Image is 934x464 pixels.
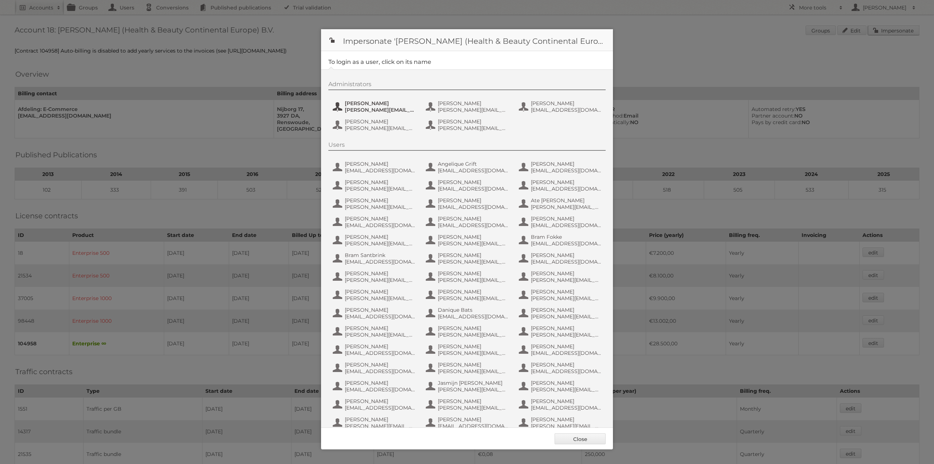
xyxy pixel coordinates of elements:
span: [EMAIL_ADDRESS][DOMAIN_NAME] [345,350,416,356]
span: [PERSON_NAME] [345,179,416,185]
span: [EMAIL_ADDRESS][DOMAIN_NAME] [531,350,602,356]
span: [PERSON_NAME][EMAIL_ADDRESS][DOMAIN_NAME] [345,107,416,113]
button: [PERSON_NAME] [PERSON_NAME][EMAIL_ADDRESS][DOMAIN_NAME] [425,324,511,339]
button: [PERSON_NAME] [PERSON_NAME][EMAIL_ADDRESS][DOMAIN_NAME] [332,288,418,302]
span: [PERSON_NAME] [345,343,416,350]
span: [PERSON_NAME][EMAIL_ADDRESS][DOMAIN_NAME] [438,350,509,356]
span: [EMAIL_ADDRESS][DOMAIN_NAME] [531,368,602,375]
span: [EMAIL_ADDRESS][DOMAIN_NAME] [438,423,509,429]
span: Bram Santbrink [345,252,416,258]
span: [EMAIL_ADDRESS][DOMAIN_NAME] [345,222,416,229]
button: [PERSON_NAME] [PERSON_NAME][EMAIL_ADDRESS][DOMAIN_NAME] [332,269,418,284]
span: [PERSON_NAME] [438,343,509,350]
span: [EMAIL_ADDRESS][DOMAIN_NAME] [438,222,509,229]
button: [PERSON_NAME] [EMAIL_ADDRESS][DOMAIN_NAME] [425,178,511,193]
button: [PERSON_NAME] [PERSON_NAME][EMAIL_ADDRESS][DOMAIN_NAME] [332,118,418,132]
span: [EMAIL_ADDRESS][DOMAIN_NAME] [345,258,416,265]
span: Angelique Grift [438,161,509,167]
span: [PERSON_NAME][EMAIL_ADDRESS][DOMAIN_NAME] [345,295,416,302]
button: [PERSON_NAME] [PERSON_NAME][EMAIL_ADDRESS][DOMAIN_NAME] [425,251,511,266]
span: [PERSON_NAME] [438,361,509,368]
span: [PERSON_NAME][EMAIL_ADDRESS][DOMAIN_NAME] [345,331,416,338]
span: [PERSON_NAME] [531,161,602,167]
button: [PERSON_NAME] [PERSON_NAME][EMAIL_ADDRESS][DOMAIN_NAME] [425,269,511,284]
button: [PERSON_NAME] [EMAIL_ADDRESS][DOMAIN_NAME] [518,99,604,114]
span: [PERSON_NAME][EMAIL_ADDRESS][DOMAIN_NAME] [345,423,416,429]
span: [PERSON_NAME] [345,234,416,240]
span: [PERSON_NAME] [531,252,602,258]
button: [PERSON_NAME] [EMAIL_ADDRESS][DOMAIN_NAME] [332,342,418,357]
span: [PERSON_NAME] [531,343,602,350]
span: [PERSON_NAME] [345,361,416,368]
span: [PERSON_NAME] [531,288,602,295]
span: [PERSON_NAME][EMAIL_ADDRESS][DOMAIN_NAME] [438,404,509,411]
span: [EMAIL_ADDRESS][DOMAIN_NAME] [438,313,509,320]
span: [EMAIL_ADDRESS][DOMAIN_NAME] [345,404,416,411]
span: [PERSON_NAME] [345,398,416,404]
button: [PERSON_NAME] [EMAIL_ADDRESS][DOMAIN_NAME] [518,251,604,266]
button: [PERSON_NAME] [PERSON_NAME][EMAIL_ADDRESS][DOMAIN_NAME] [332,99,418,114]
span: [PERSON_NAME][EMAIL_ADDRESS][DOMAIN_NAME] [531,204,602,210]
button: [PERSON_NAME] [PERSON_NAME][EMAIL_ADDRESS][DOMAIN_NAME] [518,379,604,394]
span: [PERSON_NAME][EMAIL_ADDRESS][DOMAIN_NAME] [438,368,509,375]
button: [PERSON_NAME] [EMAIL_ADDRESS][DOMAIN_NAME] [425,215,511,229]
button: [PERSON_NAME] [EMAIL_ADDRESS][DOMAIN_NAME] [332,379,418,394]
span: [PERSON_NAME][EMAIL_ADDRESS][DOMAIN_NAME] [438,240,509,247]
span: [EMAIL_ADDRESS][DOMAIN_NAME] [531,185,602,192]
span: Danique Bats [438,307,509,313]
button: [PERSON_NAME] [PERSON_NAME][EMAIL_ADDRESS][DOMAIN_NAME] [518,269,604,284]
span: [PERSON_NAME] [438,288,509,295]
span: [EMAIL_ADDRESS][DOMAIN_NAME] [345,167,416,174]
span: [PERSON_NAME] [345,215,416,222]
button: [PERSON_NAME] [PERSON_NAME][EMAIL_ADDRESS][DOMAIN_NAME] [518,306,604,321]
span: [PERSON_NAME][EMAIL_ADDRESS][DOMAIN_NAME] [438,107,509,113]
span: [EMAIL_ADDRESS][DOMAIN_NAME] [531,222,602,229]
a: Close [555,433,606,444]
button: [PERSON_NAME] [PERSON_NAME][EMAIL_ADDRESS][DOMAIN_NAME] [332,178,418,193]
span: [PERSON_NAME] [438,100,509,107]
span: [PERSON_NAME][EMAIL_ADDRESS][DOMAIN_NAME] [438,125,509,131]
span: [EMAIL_ADDRESS][DOMAIN_NAME] [531,240,602,247]
span: [PERSON_NAME] [438,270,509,277]
button: [PERSON_NAME] [EMAIL_ADDRESS][DOMAIN_NAME] [518,178,604,193]
span: [PERSON_NAME][EMAIL_ADDRESS][DOMAIN_NAME] [531,295,602,302]
button: [PERSON_NAME] [PERSON_NAME][EMAIL_ADDRESS][DOMAIN_NAME] [332,233,418,248]
button: [PERSON_NAME] [PERSON_NAME][EMAIL_ADDRESS][DOMAIN_NAME] [425,118,511,132]
button: [PERSON_NAME] [EMAIL_ADDRESS][DOMAIN_NAME] [425,415,511,430]
button: [PERSON_NAME] [EMAIL_ADDRESS][DOMAIN_NAME] [332,160,418,175]
span: [PERSON_NAME][EMAIL_ADDRESS][DOMAIN_NAME] [531,386,602,393]
legend: To login as a user, click on its name [328,58,431,65]
span: [PERSON_NAME][EMAIL_ADDRESS][DOMAIN_NAME] [438,295,509,302]
div: Users [328,141,606,151]
span: [PERSON_NAME] [345,197,416,204]
span: [PERSON_NAME][EMAIL_ADDRESS][DOMAIN_NAME] [531,313,602,320]
span: [PERSON_NAME] [531,270,602,277]
span: [PERSON_NAME] [531,380,602,386]
button: [PERSON_NAME] [EMAIL_ADDRESS][DOMAIN_NAME] [332,306,418,321]
div: Administrators [328,81,606,90]
button: Jasmijn [PERSON_NAME] [PERSON_NAME][EMAIL_ADDRESS][DOMAIN_NAME] [425,379,511,394]
button: [PERSON_NAME] [PERSON_NAME][EMAIL_ADDRESS][DOMAIN_NAME] [332,196,418,211]
span: [PERSON_NAME] [345,416,416,423]
button: [PERSON_NAME] [EMAIL_ADDRESS][DOMAIN_NAME] [518,215,604,229]
span: [PERSON_NAME][EMAIL_ADDRESS][DOMAIN_NAME] [438,258,509,265]
span: [PERSON_NAME] [438,252,509,258]
span: [EMAIL_ADDRESS][DOMAIN_NAME] [531,258,602,265]
span: Bram Fokke [531,234,602,240]
span: [PERSON_NAME] [345,161,416,167]
span: [PERSON_NAME] [531,307,602,313]
button: [PERSON_NAME] [PERSON_NAME][EMAIL_ADDRESS][DOMAIN_NAME] [425,342,511,357]
button: [PERSON_NAME] [EMAIL_ADDRESS][DOMAIN_NAME] [332,215,418,229]
button: Bram Santbrink [EMAIL_ADDRESS][DOMAIN_NAME] [332,251,418,266]
button: [PERSON_NAME] [EMAIL_ADDRESS][DOMAIN_NAME] [518,160,604,175]
span: [PERSON_NAME] [345,380,416,386]
button: [PERSON_NAME] [PERSON_NAME][EMAIL_ADDRESS][DOMAIN_NAME] [425,233,511,248]
span: [EMAIL_ADDRESS][DOMAIN_NAME] [345,368,416,375]
span: [EMAIL_ADDRESS][DOMAIN_NAME] [438,185,509,192]
span: [PERSON_NAME] [345,325,416,331]
span: [PERSON_NAME] [438,197,509,204]
span: [PERSON_NAME] [531,179,602,185]
span: [PERSON_NAME] [531,100,602,107]
span: [PERSON_NAME] [531,398,602,404]
span: [PERSON_NAME][EMAIL_ADDRESS][DOMAIN_NAME] [438,331,509,338]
